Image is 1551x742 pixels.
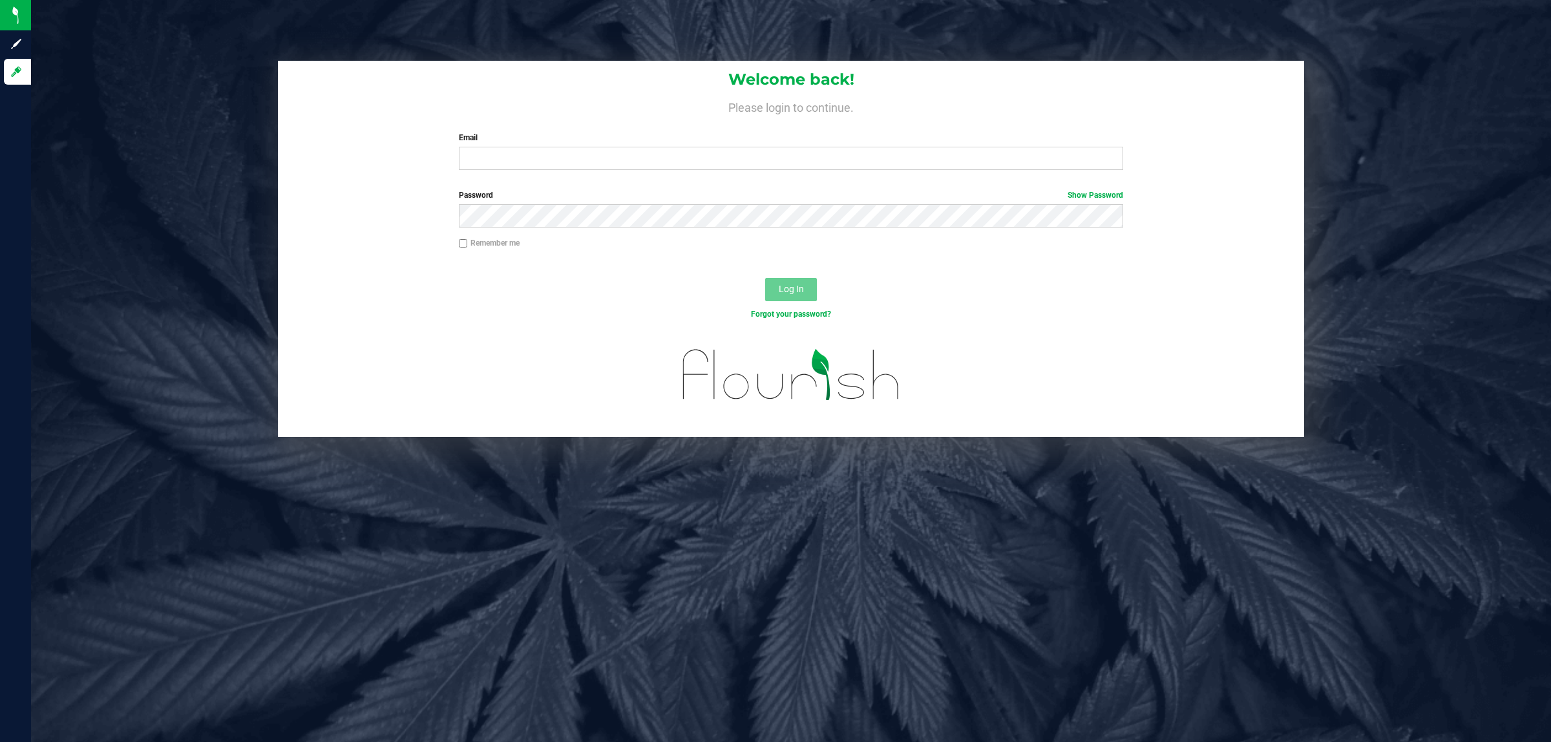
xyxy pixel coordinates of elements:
inline-svg: Log in [10,65,23,78]
label: Remember me [459,237,520,249]
inline-svg: Sign up [10,37,23,50]
h1: Welcome back! [278,71,1304,88]
h4: Please login to continue. [278,98,1304,114]
label: Email [459,132,1124,143]
button: Log In [765,278,817,301]
span: Log In [779,284,804,294]
img: flourish_logo.svg [663,334,920,416]
a: Show Password [1068,191,1123,200]
input: Remember me [459,239,468,248]
span: Password [459,191,493,200]
a: Forgot your password? [751,310,831,319]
